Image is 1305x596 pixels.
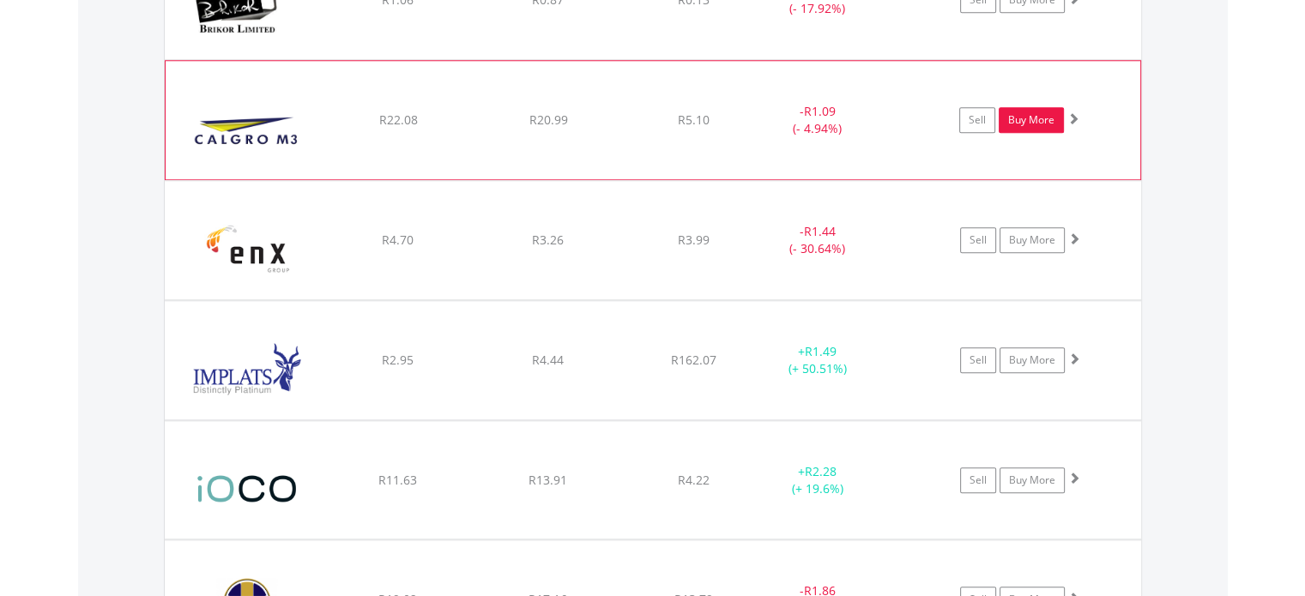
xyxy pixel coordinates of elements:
[378,472,417,488] span: R11.63
[382,232,414,248] span: R4.70
[960,347,996,373] a: Sell
[1000,347,1065,373] a: Buy More
[173,442,321,534] img: EQU.ZA.IOC.png
[804,223,836,239] span: R1.44
[1000,227,1065,253] a: Buy More
[174,82,322,175] img: EQU.ZA.CGR.png
[382,352,414,368] span: R2.95
[678,111,710,128] span: R5.10
[753,343,883,377] div: + (+ 50.51%)
[999,107,1064,133] a: Buy More
[1000,467,1065,493] a: Buy More
[173,202,321,295] img: EQU.ZA.ENX.png
[805,343,837,359] span: R1.49
[529,111,567,128] span: R20.99
[532,232,564,248] span: R3.26
[532,352,564,368] span: R4.44
[378,111,417,128] span: R22.08
[173,322,321,415] img: EQU.ZA.IMP.png
[959,107,995,133] a: Sell
[960,467,996,493] a: Sell
[678,232,710,248] span: R3.99
[753,223,883,257] div: - (- 30.64%)
[529,472,567,488] span: R13.91
[678,472,710,488] span: R4.22
[805,463,837,479] span: R2.28
[803,103,835,119] span: R1.09
[752,103,881,137] div: - (- 4.94%)
[671,352,716,368] span: R162.07
[753,463,883,497] div: + (+ 19.6%)
[960,227,996,253] a: Sell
